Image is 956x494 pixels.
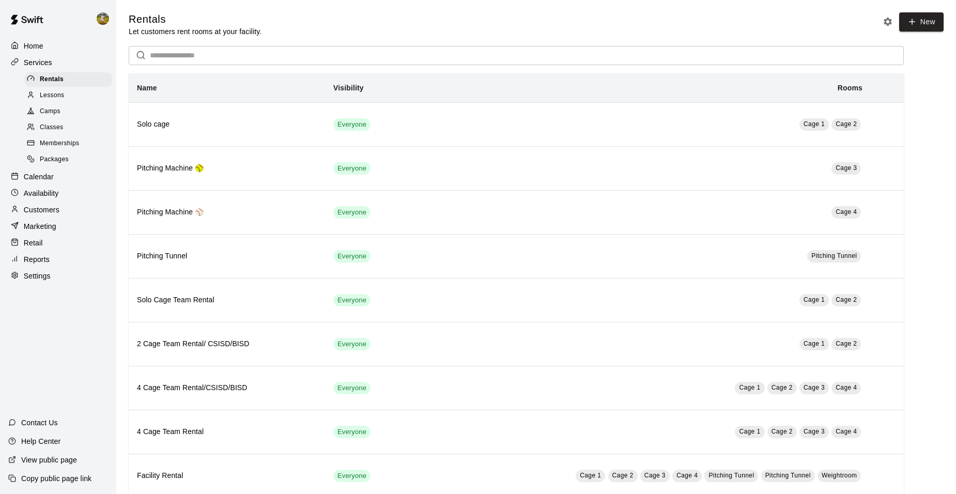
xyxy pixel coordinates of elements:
[21,473,91,484] p: Copy public page link
[21,455,77,465] p: View public page
[333,382,371,394] div: This service is visible to all of your customers
[21,436,60,446] p: Help Center
[822,472,857,479] span: Weightroom
[40,138,79,149] span: Memberships
[24,254,50,265] p: Reports
[804,384,825,391] span: Cage 3
[137,295,317,306] h6: Solo Cage Team Rental
[708,472,754,479] span: Pitching Tunnel
[25,72,112,87] div: Rentals
[644,472,666,479] span: Cage 3
[25,152,116,168] a: Packages
[836,120,857,128] span: Cage 2
[580,472,601,479] span: Cage 1
[333,294,371,306] div: This service is visible to all of your customers
[25,136,116,152] a: Memberships
[676,472,698,479] span: Cage 4
[333,252,371,261] span: Everyone
[333,120,371,130] span: Everyone
[333,84,364,92] b: Visibility
[95,8,116,29] div: Jhonny Montoya
[612,472,634,479] span: Cage 2
[40,90,65,101] span: Lessons
[899,12,944,32] a: New
[25,136,112,151] div: Memberships
[333,338,371,350] div: This service is visible to all of your customers
[8,252,108,267] a: Reports
[333,426,371,438] div: This service is visible to all of your customers
[8,38,108,54] a: Home
[25,120,112,135] div: Classes
[333,471,371,481] span: Everyone
[24,238,43,248] p: Retail
[333,427,371,437] span: Everyone
[137,119,317,130] h6: Solo cage
[24,221,56,231] p: Marketing
[836,428,857,435] span: Cage 4
[40,106,60,117] span: Camps
[739,428,760,435] span: Cage 1
[836,340,857,347] span: Cage 2
[333,162,371,175] div: This service is visible to all of your customers
[137,470,317,482] h6: Facility Rental
[25,152,112,167] div: Packages
[804,296,825,303] span: Cage 1
[8,169,108,184] a: Calendar
[836,208,857,215] span: Cage 4
[137,163,317,174] h6: Pitching Machine 🥎
[40,155,69,165] span: Packages
[8,235,108,251] a: Retail
[765,472,811,479] span: Pitching Tunnel
[25,71,116,87] a: Rentals
[137,426,317,438] h6: 4 Cage Team Rental
[137,251,317,262] h6: Pitching Tunnel
[333,118,371,131] div: This service is visible to all of your customers
[8,202,108,218] a: Customers
[24,172,54,182] p: Calendar
[8,186,108,201] a: Availability
[40,122,63,133] span: Classes
[24,205,59,215] p: Customers
[880,14,896,29] button: Rental settings
[333,206,371,219] div: This service is visible to all of your customers
[836,296,857,303] span: Cage 2
[811,252,857,259] span: Pitching Tunnel
[333,339,371,349] span: Everyone
[25,88,112,103] div: Lessons
[333,164,371,174] span: Everyone
[137,382,317,394] h6: 4 Cage Team Rental/CSISD/BISD
[40,74,64,85] span: Rentals
[129,26,261,37] p: Let customers rent rooms at your facility.
[804,428,825,435] span: Cage 3
[137,207,317,218] h6: Pitching Machine ⚾️
[25,104,116,120] a: Camps
[8,219,108,234] a: Marketing
[333,208,371,218] span: Everyone
[24,188,59,198] p: Availability
[739,384,760,391] span: Cage 1
[25,87,116,103] a: Lessons
[836,384,857,391] span: Cage 4
[804,340,825,347] span: Cage 1
[8,55,108,70] a: Services
[333,250,371,263] div: This service is visible to all of your customers
[24,41,43,51] p: Home
[333,383,371,393] span: Everyone
[333,296,371,305] span: Everyone
[24,57,52,68] p: Services
[21,418,58,428] p: Contact Us
[25,120,116,136] a: Classes
[24,271,51,281] p: Settings
[772,428,793,435] span: Cage 2
[772,384,793,391] span: Cage 2
[137,338,317,350] h6: 2 Cage Team Rental/ CSISD/BISD
[333,470,371,482] div: This service is visible to all of your customers
[97,12,109,25] img: Jhonny Montoya
[838,84,862,92] b: Rooms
